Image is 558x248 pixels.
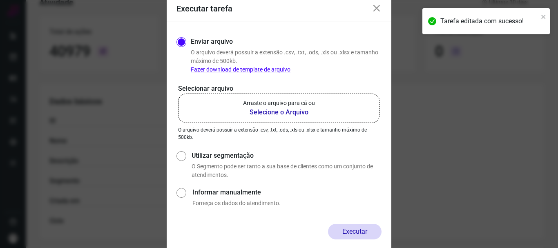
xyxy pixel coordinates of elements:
h3: Executar tarefa [176,4,232,13]
label: Utilizar segmentação [192,151,382,161]
p: Selecionar arquivo [178,84,380,94]
b: Selecione o Arquivo [243,107,315,117]
label: Enviar arquivo [191,37,233,47]
p: O arquivo deverá possuir a extensão .csv, .txt, .ods, .xls ou .xlsx e tamanho máximo de 500kb. [178,126,380,141]
p: Forneça os dados do atendimento. [192,199,382,208]
p: O Segmento pode ser tanto a sua base de clientes como um conjunto de atendimentos. [192,162,382,179]
label: Informar manualmente [192,188,382,197]
a: Fazer download de template de arquivo [191,66,290,73]
button: Executar [328,224,382,239]
div: Tarefa editada com sucesso! [440,16,538,26]
p: O arquivo deverá possuir a extensão .csv, .txt, .ods, .xls ou .xlsx e tamanho máximo de 500kb. [191,48,382,74]
p: Arraste o arquivo para cá ou [243,99,315,107]
button: close [541,11,547,21]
